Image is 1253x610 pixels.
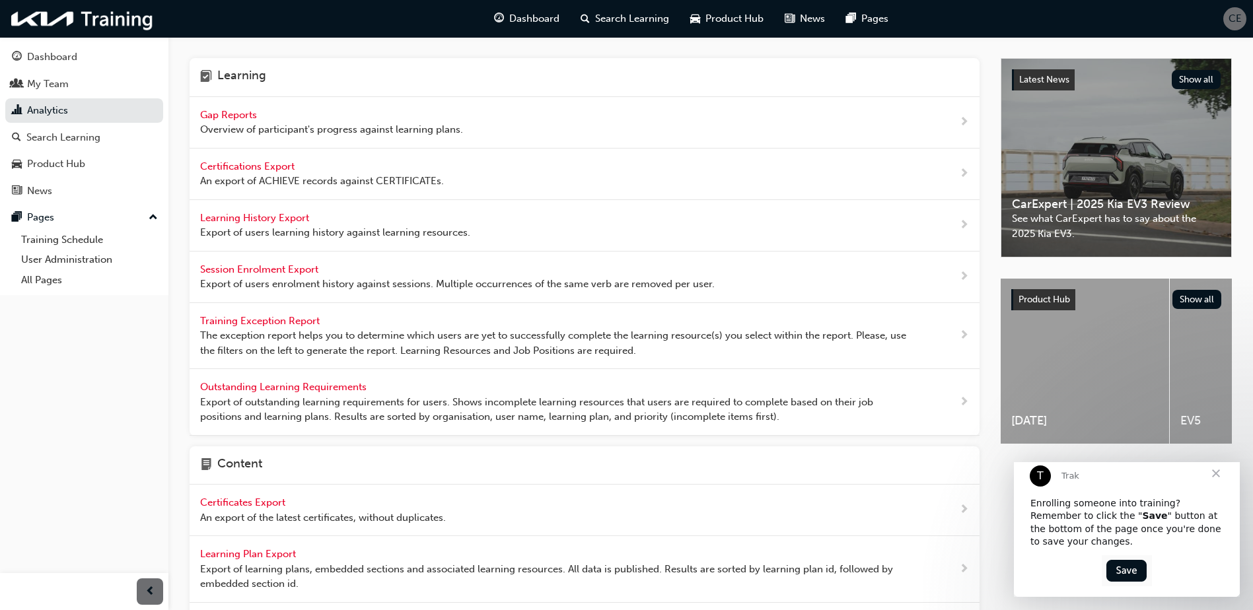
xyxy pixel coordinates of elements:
span: The exception report helps you to determine which users are yet to successfully complete the lear... [200,328,917,358]
button: Pages [5,205,163,230]
span: page-icon [200,457,212,474]
span: next-icon [959,502,969,518]
div: News [27,184,52,199]
span: search-icon [12,132,21,144]
a: search-iconSearch Learning [570,5,680,32]
span: next-icon [959,217,969,234]
a: Certificates Export An export of the latest certificates, without duplicates.next-icon [190,485,980,536]
span: Pages [861,11,888,26]
span: up-icon [149,209,158,226]
span: Outstanding Learning Requirements [200,381,369,393]
button: Show all [1172,70,1221,89]
a: Search Learning [5,125,163,150]
button: DashboardMy TeamAnalyticsSearch LearningProduct HubNews [5,42,163,205]
span: [DATE] [1011,413,1159,428]
span: CarExpert | 2025 Kia EV3 Review [1012,197,1221,212]
div: Search Learning [26,130,100,145]
a: Gap Reports Overview of participant's progress against learning plans.next-icon [190,97,980,149]
span: Certificates Export [200,496,288,508]
div: My Team [27,77,69,92]
span: chart-icon [12,105,22,117]
span: next-icon [959,561,969,578]
a: car-iconProduct Hub [680,5,774,32]
a: Training Schedule [16,230,163,250]
a: guage-iconDashboard [483,5,570,32]
span: Latest News [1019,74,1069,85]
div: Enrolling someone into training? Remember to click the " " button at the bottom of the page once ... [17,35,209,86]
span: next-icon [959,394,969,411]
a: Outstanding Learning Requirements Export of outstanding learning requirements for users. Shows in... [190,369,980,436]
a: Latest NewsShow allCarExpert | 2025 Kia EV3 ReviewSee what CarExpert has to say about the 2025 Ki... [1001,58,1232,257]
span: Certifications Export [200,160,297,172]
iframe: Intercom live chat message [1014,462,1240,597]
span: pages-icon [846,11,856,27]
b: Save [128,48,153,59]
img: kia-training [7,5,159,32]
span: Learning History Export [200,212,312,224]
div: Pages [27,210,54,225]
span: next-icon [959,327,969,344]
span: An export of ACHIEVE records against CERTIFICATEs. [200,174,444,189]
span: people-icon [12,79,22,90]
a: Analytics [5,98,163,123]
span: car-icon [12,158,22,170]
div: Product Hub [27,156,85,172]
span: Overview of participant's progress against learning plans. [200,122,463,137]
span: News [800,11,825,26]
span: CE [1229,11,1242,26]
span: An export of the latest certificates, without duplicates. [200,510,446,525]
span: Product Hub [1019,294,1070,305]
a: All Pages [16,270,163,290]
span: Training Exception Report [200,315,322,327]
span: Dashboard [509,11,559,26]
span: guage-icon [494,11,504,27]
h4: Content [217,457,262,474]
span: Export of users learning history against learning resources. [200,225,470,240]
span: Export of learning plans, embedded sections and associated learning resources. All data is publis... [200,562,917,592]
div: Dashboard [27,50,77,65]
a: pages-iconPages [836,5,899,32]
a: Learning Plan Export Export of learning plans, embedded sections and associated learning resource... [190,536,980,603]
a: News [5,179,163,203]
h4: Learning [217,69,266,86]
span: Export of users enrolment history against sessions. Multiple occurrences of the same verb are rem... [200,277,715,292]
span: search-icon [581,11,590,27]
span: Search Learning [595,11,669,26]
a: Product HubShow all [1011,289,1221,310]
a: Training Exception Report The exception report helps you to determine which users are yet to succ... [190,303,980,370]
a: Dashboard [5,45,163,69]
a: My Team [5,72,163,96]
span: Product Hub [705,11,764,26]
span: car-icon [690,11,700,27]
span: next-icon [959,269,969,285]
a: Session Enrolment Export Export of users enrolment history against sessions. Multiple occurrences... [190,252,980,303]
a: news-iconNews [774,5,836,32]
a: Product Hub [5,152,163,176]
a: User Administration [16,250,163,270]
span: learning-icon [200,69,212,86]
span: news-icon [785,11,795,27]
span: Export of outstanding learning requirements for users. Shows incomplete learning resources that u... [200,395,917,424]
button: Show all [1172,290,1222,309]
span: pages-icon [12,212,22,224]
a: [DATE] [1001,279,1169,444]
span: Session Enrolment Export [200,263,321,275]
button: CE [1223,7,1246,30]
span: next-icon [959,114,969,131]
span: prev-icon [145,584,155,600]
a: Latest NewsShow all [1012,69,1221,90]
span: next-icon [959,166,969,182]
span: guage-icon [12,51,22,63]
span: news-icon [12,186,22,197]
span: See what CarExpert has to say about the 2025 Kia EV3. [1012,211,1221,241]
a: Learning History Export Export of users learning history against learning resources.next-icon [190,200,980,252]
span: Learning Plan Export [200,548,299,560]
span: Gap Reports [200,109,260,121]
a: Certifications Export An export of ACHIEVE records against CERTIFICATEs.next-icon [190,149,980,200]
